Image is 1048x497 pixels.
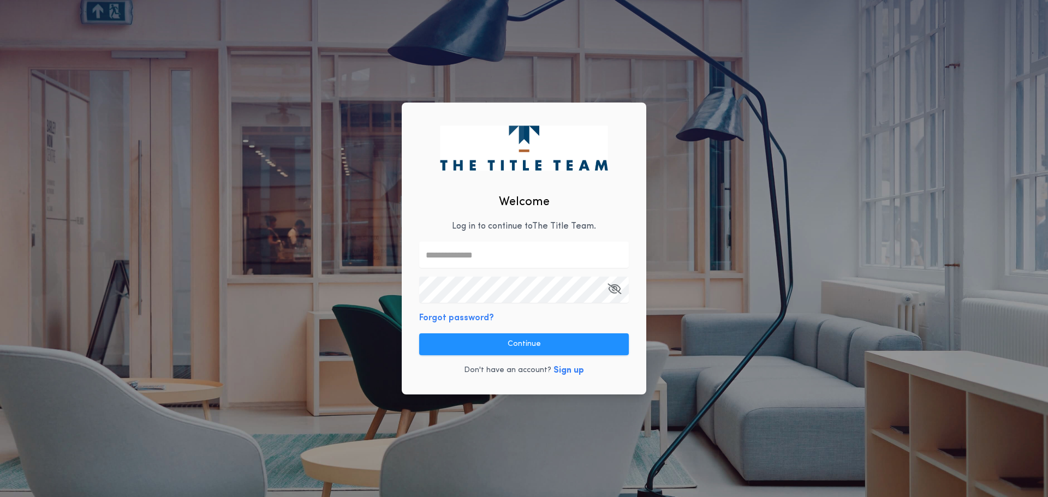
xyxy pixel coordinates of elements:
[553,364,584,377] button: Sign up
[499,193,550,211] h2: Welcome
[464,365,551,376] p: Don't have an account?
[419,312,494,325] button: Forgot password?
[419,333,629,355] button: Continue
[452,220,596,233] p: Log in to continue to The Title Team .
[440,125,608,170] img: logo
